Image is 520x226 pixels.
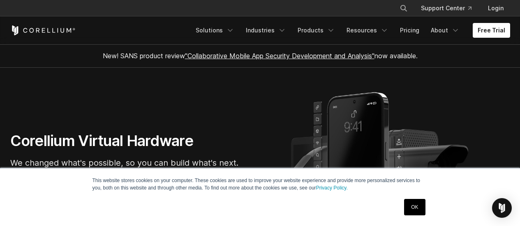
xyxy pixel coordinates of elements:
a: Free Trial [473,23,510,38]
a: Pricing [395,23,424,38]
p: This website stores cookies on your computer. These cookies are used to improve your website expe... [92,177,428,192]
a: Solutions [191,23,239,38]
a: Resources [342,23,393,38]
a: OK [404,199,425,215]
a: Support Center [414,1,478,16]
a: "Collaborative Mobile App Security Development and Analysis" [185,52,374,60]
a: Privacy Policy. [316,185,348,191]
a: Products [293,23,340,38]
div: Navigation Menu [191,23,510,38]
a: About [426,23,465,38]
a: Corellium Home [10,25,76,35]
div: Open Intercom Messenger [492,198,512,218]
button: Search [396,1,411,16]
p: We changed what's possible, so you can build what's next. Virtual devices for iOS, Android, and A... [10,157,257,194]
a: Login [481,1,510,16]
h1: Corellium Virtual Hardware [10,132,257,150]
span: New! SANS product review now available. [103,52,418,60]
a: Industries [241,23,291,38]
div: Navigation Menu [390,1,510,16]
